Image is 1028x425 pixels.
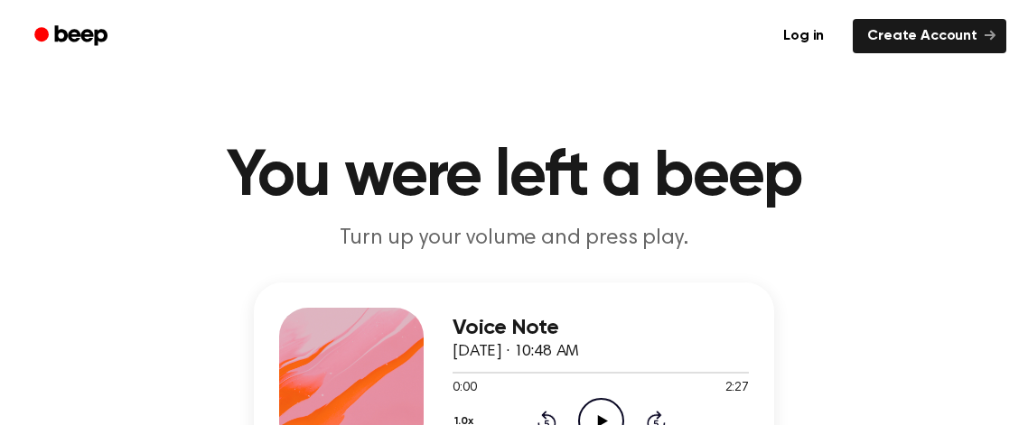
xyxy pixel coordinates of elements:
h1: You were left a beep [51,144,977,209]
a: Create Account [853,19,1006,53]
a: Log in [765,15,842,57]
span: [DATE] · 10:48 AM [453,344,579,360]
span: 2:27 [725,379,749,398]
h3: Voice Note [453,316,749,340]
span: 0:00 [453,379,476,398]
a: Beep [22,19,124,54]
p: Turn up your volume and press play. [167,224,861,254]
